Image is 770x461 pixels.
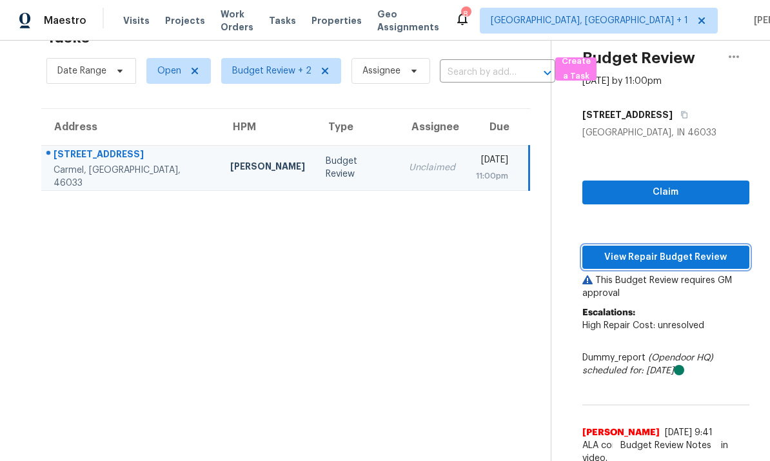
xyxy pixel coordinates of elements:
input: Search by address [440,63,519,83]
h2: Tasks [46,31,90,44]
div: Dummy_report [582,351,749,377]
button: Copy Address [673,103,690,126]
span: [DATE] 9:41 [665,428,713,437]
button: Claim [582,181,749,204]
span: High Repair Cost: unresolved [582,321,704,330]
div: Unclaimed [409,161,455,174]
span: Geo Assignments [377,8,439,34]
span: Tasks [269,16,296,25]
span: [PERSON_NAME] [582,426,660,439]
span: Budget Review Notes [613,439,719,452]
th: HPM [220,109,315,145]
span: Visits [123,14,150,27]
span: View Repair Budget Review [593,250,739,266]
th: Assignee [399,109,466,145]
div: [DATE] by 11:00pm [582,75,662,88]
span: Assignee [362,64,400,77]
span: Work Orders [221,8,253,34]
div: 8 [461,8,470,21]
span: Projects [165,14,205,27]
span: Maestro [44,14,86,27]
b: Escalations: [582,308,635,317]
div: [STREET_ADDRESS] [54,148,210,164]
span: Create a Task [562,54,590,84]
button: Create a Task [555,57,597,81]
span: Claim [593,184,739,201]
button: View Repair Budget Review [582,246,749,270]
th: Due [466,109,529,145]
th: Type [315,109,398,145]
p: This Budget Review requires GM approval [582,274,749,300]
span: Date Range [57,64,106,77]
div: [PERSON_NAME] [230,160,305,176]
div: [DATE] [476,153,508,170]
i: (Opendoor HQ) [648,353,713,362]
div: Carmel, [GEOGRAPHIC_DATA], 46033 [54,164,210,190]
span: Open [157,64,181,77]
button: Open [538,64,557,82]
div: Budget Review [326,155,388,181]
span: [GEOGRAPHIC_DATA], [GEOGRAPHIC_DATA] + 1 [491,14,688,27]
div: 11:00pm [476,170,508,182]
h2: Budget Review [582,52,695,64]
span: Properties [311,14,362,27]
i: scheduled for: [DATE] [582,366,674,375]
th: Address [41,109,220,145]
div: [GEOGRAPHIC_DATA], IN 46033 [582,126,749,139]
h5: [STREET_ADDRESS] [582,108,673,121]
span: Budget Review + 2 [232,64,311,77]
